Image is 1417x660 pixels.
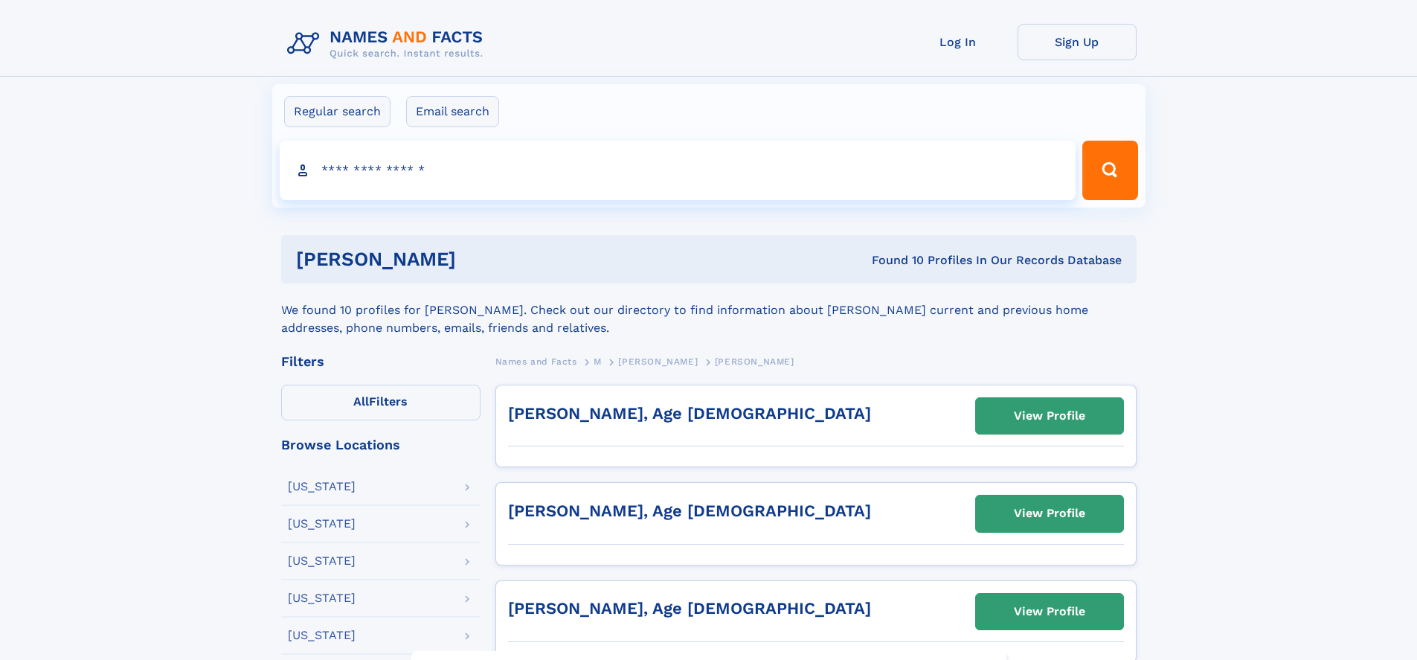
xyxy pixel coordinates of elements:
a: [PERSON_NAME], Age [DEMOGRAPHIC_DATA] [508,599,871,618]
div: [US_STATE] [288,555,356,567]
div: [US_STATE] [288,518,356,530]
a: Log In [899,24,1018,60]
div: [US_STATE] [288,481,356,493]
span: All [353,394,369,409]
div: Found 10 Profiles In Our Records Database [663,252,1122,269]
a: [PERSON_NAME] [618,352,698,371]
img: Logo Names and Facts [281,24,495,64]
a: View Profile [976,496,1123,531]
a: Names and Facts [495,352,577,371]
div: View Profile [1014,595,1085,629]
a: M [594,352,602,371]
span: [PERSON_NAME] [618,356,698,367]
div: View Profile [1014,399,1085,433]
label: Email search [406,96,499,127]
a: [PERSON_NAME], Age [DEMOGRAPHIC_DATA] [508,502,871,520]
div: View Profile [1014,496,1085,531]
span: M [594,356,602,367]
button: Search Button [1082,141,1137,200]
div: [US_STATE] [288,629,356,641]
div: We found 10 profiles for [PERSON_NAME]. Check out our directory to find information about [PERSON... [281,283,1137,337]
a: View Profile [976,594,1123,629]
div: Browse Locations [281,438,481,452]
label: Filters [281,385,481,420]
a: [PERSON_NAME], Age [DEMOGRAPHIC_DATA] [508,404,871,423]
label: Regular search [284,96,391,127]
input: search input [280,141,1076,200]
a: Sign Up [1018,24,1137,60]
div: Filters [281,355,481,368]
a: View Profile [976,398,1123,434]
div: [US_STATE] [288,592,356,604]
span: [PERSON_NAME] [715,356,794,367]
h1: [PERSON_NAME] [296,250,664,269]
